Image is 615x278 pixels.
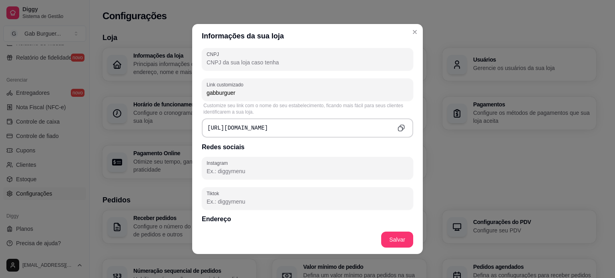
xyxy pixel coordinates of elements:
button: Close [408,26,421,38]
input: CNPJ [207,58,408,66]
button: Copy to clipboard [395,122,408,134]
input: Tiktok [207,198,408,206]
input: Instagram [207,167,408,175]
button: Salvar [381,232,413,248]
h3: Redes sociais [202,142,413,152]
h3: Endereço [202,214,413,224]
div: Customize seu link com o nome do seu estabelecimento, ficando mais fácil para seus clientes ident... [203,102,412,115]
label: CNPJ [207,51,222,58]
input: Link customizado [207,89,408,97]
header: Informações da sua loja [192,24,423,48]
pre: [URL][DOMAIN_NAME] [207,124,268,132]
label: Tiktok [207,190,222,197]
label: Link customizado [207,81,246,88]
label: Instagram [207,160,231,166]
